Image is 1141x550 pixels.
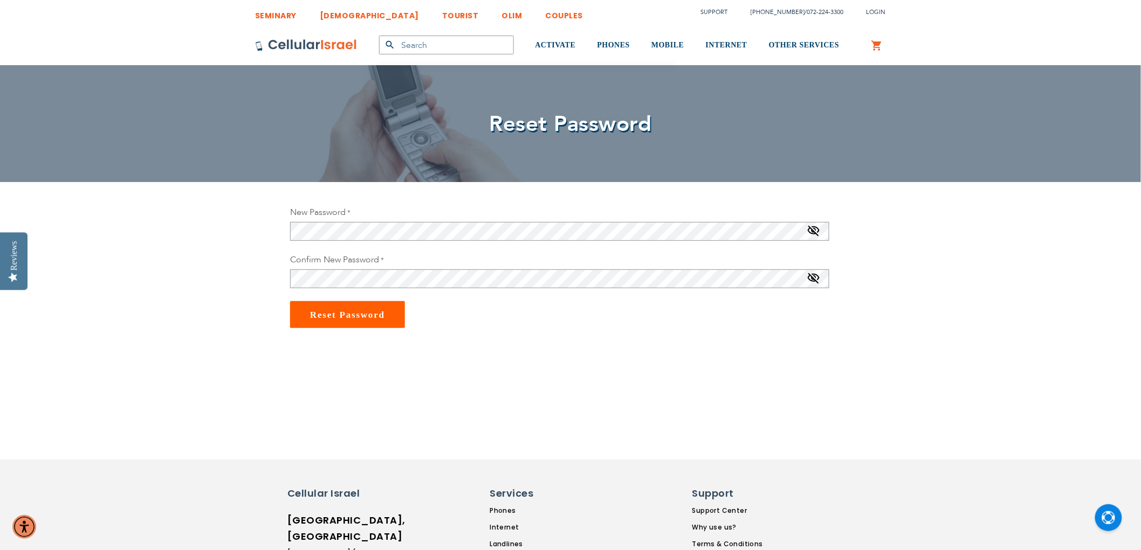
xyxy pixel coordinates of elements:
span: ACTIVATE [535,41,576,49]
a: [DEMOGRAPHIC_DATA] [320,3,419,23]
a: ACTIVATE [535,25,576,66]
span: New Password [290,206,346,218]
h6: Support [692,486,757,500]
li: / [740,4,843,20]
a: Internet [490,523,588,532]
div: Reviews [9,241,19,270]
span: Reset Password [490,109,652,139]
a: COUPLES [546,3,583,23]
span: PHONES [597,41,630,49]
span: Login [867,8,886,16]
a: TOURIST [442,3,479,23]
a: Terms & Conditions [692,539,763,549]
a: 072-224-3300 [807,8,843,16]
a: Support [700,8,727,16]
div: Accessibility Menu [12,515,36,539]
h6: Cellular Israel [287,486,379,500]
a: Support Center [692,506,763,516]
span: MOBILE [651,41,684,49]
a: MOBILE [651,25,684,66]
h6: Services [490,486,581,500]
span: OTHER SERVICES [769,41,840,49]
a: OLIM [502,3,523,23]
button: Reset Password [290,301,405,328]
a: [PHONE_NUMBER] [751,8,805,16]
h6: [GEOGRAPHIC_DATA], [GEOGRAPHIC_DATA] [287,512,379,545]
a: Landlines [490,539,588,549]
a: Why use us? [692,523,763,532]
a: SEMINARY [255,3,297,23]
a: Phones [490,506,588,516]
span: Reset Password [310,310,385,320]
a: OTHER SERVICES [769,25,840,66]
a: PHONES [597,25,630,66]
img: Cellular Israel Logo [255,39,358,52]
a: INTERNET [706,25,747,66]
span: INTERNET [706,41,747,49]
span: Confirm New Password [290,254,379,266]
input: Search [379,36,514,54]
